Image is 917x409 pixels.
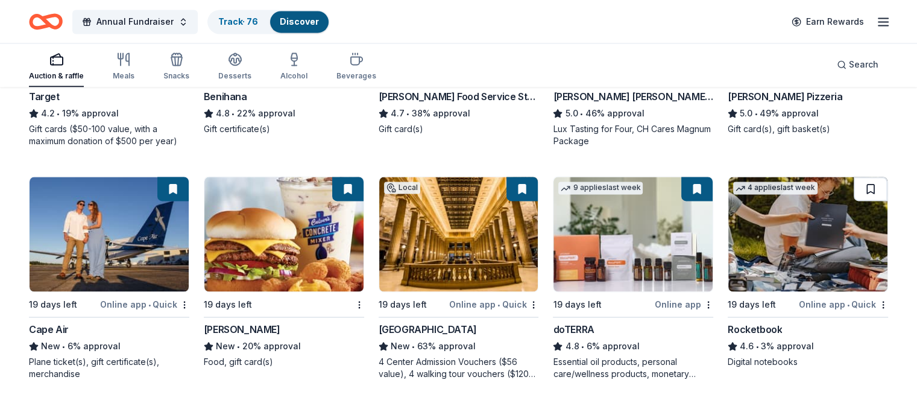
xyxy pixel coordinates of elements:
div: [PERSON_NAME] [PERSON_NAME] Winery and Restaurants [553,89,713,104]
button: Desserts [218,47,251,87]
div: Auction & raffle [29,71,84,81]
div: Local [384,182,420,194]
a: Home [29,7,63,36]
span: • [412,341,415,351]
div: Online app [655,297,713,312]
div: 20% approval [204,339,364,354]
div: Cape Air [29,322,69,337]
div: 49% approval [728,106,888,121]
span: • [847,300,849,309]
div: 4 applies last week [733,182,818,194]
div: Meals [113,71,134,81]
img: Image for Cape Air [30,177,189,291]
div: Digital notebooks [728,356,888,368]
div: [PERSON_NAME] [204,322,280,337]
a: Image for Chicago Architecture CenterLocal19 days leftOnline app•Quick[GEOGRAPHIC_DATA]New•63% ap... [379,176,539,380]
span: New [391,339,410,354]
span: • [497,300,500,309]
div: Lux Tasting for Four, CH Cares Magnum Package [553,123,713,147]
a: Image for Culver's 19 days left[PERSON_NAME]New•20% approvalFood, gift card(s) [204,176,364,368]
span: 4.8 [565,339,579,354]
div: Alcohol [280,71,307,81]
a: Image for doTERRA9 applieslast week19 days leftOnline appdoTERRA4.8•6% approvalEssential oil prod... [553,176,713,380]
div: 46% approval [553,106,713,121]
div: Desserts [218,71,251,81]
div: [PERSON_NAME] Food Service Store [379,89,539,104]
img: Image for Rocketbook [728,177,887,291]
div: Gift card(s), gift basket(s) [728,123,888,135]
span: • [232,109,235,118]
div: Snacks [163,71,189,81]
div: 3% approval [728,339,888,354]
a: Track· 76 [218,16,258,27]
div: [PERSON_NAME] Pizzeria [728,89,842,104]
div: [GEOGRAPHIC_DATA] [379,322,477,337]
a: Image for Rocketbook4 applieslast week19 days leftOnline app•QuickRocketbook4.6•3% approvalDigita... [728,176,888,368]
button: Meals [113,47,134,87]
div: 19 days left [728,297,776,312]
div: 19 days left [29,297,77,312]
button: Search [827,52,888,77]
a: Earn Rewards [784,11,871,33]
div: Essential oil products, personal care/wellness products, monetary donations [553,356,713,380]
div: 19 days left [379,297,427,312]
div: 6% approval [29,339,189,354]
div: doTERRA [553,322,594,337]
span: Annual Fundraiser [96,14,174,29]
div: Benihana [204,89,247,104]
div: Online app Quick [449,297,538,312]
span: 4.2 [41,106,55,121]
div: Beverages [336,71,376,81]
button: Snacks [163,47,189,87]
span: 5.0 [740,106,752,121]
img: Image for Culver's [204,177,364,291]
button: Beverages [336,47,376,87]
div: 63% approval [379,339,539,354]
button: Auction & raffle [29,47,84,87]
div: Target [29,89,60,104]
span: • [755,109,758,118]
a: Discover [280,16,319,27]
div: 38% approval [379,106,539,121]
button: Annual Fundraiser [72,10,198,34]
span: • [57,109,60,118]
span: 4.6 [740,339,754,354]
span: • [580,109,583,118]
span: 4.8 [216,106,230,121]
div: 6% approval [553,339,713,354]
div: Gift cards ($50-100 value, with a maximum donation of $500 per year) [29,123,189,147]
div: 19% approval [29,106,189,121]
div: Gift card(s) [379,123,539,135]
span: 5.0 [565,106,578,121]
button: Track· 76Discover [207,10,330,34]
img: Image for Chicago Architecture Center [379,177,538,291]
span: Search [849,57,878,72]
div: 19 days left [204,297,252,312]
span: • [62,341,65,351]
a: Image for Cape Air19 days leftOnline app•QuickCape AirNew•6% approvalPlane ticket(s), gift certif... [29,176,189,380]
span: • [406,109,409,118]
div: Gift certificate(s) [204,123,364,135]
div: Rocketbook [728,322,782,337]
span: New [41,339,60,354]
div: Plane ticket(s), gift certificate(s), merchandise [29,356,189,380]
div: Online app Quick [799,297,888,312]
img: Image for doTERRA [553,177,713,291]
div: Online app Quick [100,297,189,312]
div: 19 days left [553,297,601,312]
span: • [756,341,759,351]
span: • [148,300,151,309]
div: 4 Center Admission Vouchers ($56 value), 4 walking tour vouchers ($120 value, includes Center Adm... [379,356,539,380]
span: 4.7 [391,106,405,121]
span: • [581,341,584,351]
div: Food, gift card(s) [204,356,364,368]
button: Alcohol [280,47,307,87]
div: 22% approval [204,106,364,121]
div: 9 applies last week [558,182,643,194]
span: New [216,339,235,354]
span: • [237,341,240,351]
